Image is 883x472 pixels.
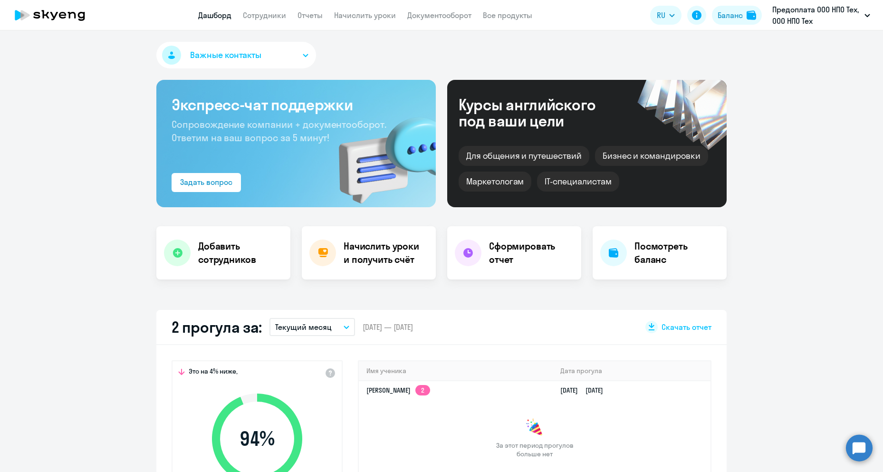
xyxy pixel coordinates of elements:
span: [DATE] — [DATE] [363,322,413,332]
button: Текущий месяц [269,318,355,336]
div: IT-специалистам [537,172,619,192]
a: Отчеты [298,10,323,20]
a: Сотрудники [243,10,286,20]
h2: 2 прогула за: [172,318,262,337]
div: Для общения и путешествий [459,146,589,166]
span: За этот период прогулов больше нет [495,441,575,458]
a: Все продукты [483,10,532,20]
span: Важные контакты [190,49,261,61]
button: Балансbalance [712,6,762,25]
button: Предоплата ООО НПО Тех, ООО НПО Тех [768,4,875,27]
div: Задать вопрос [180,176,232,188]
h4: Добавить сотрудников [198,240,283,266]
button: Задать вопрос [172,173,241,192]
span: Сопровождение компании + документооборот. Ответим на ваш вопрос за 5 минут! [172,118,386,144]
img: bg-img [325,100,436,207]
h4: Сформировать отчет [489,240,574,266]
a: Начислить уроки [334,10,396,20]
span: RU [657,10,665,21]
a: [DATE][DATE] [560,386,611,395]
a: Документооборот [407,10,471,20]
span: Это на 4% ниже, [189,367,238,378]
img: balance [747,10,756,20]
div: Бизнес и командировки [595,146,708,166]
p: Предоплата ООО НПО Тех, ООО НПО Тех [772,4,861,27]
th: Дата прогула [553,361,710,381]
th: Имя ученика [359,361,553,381]
button: Важные контакты [156,42,316,68]
div: Курсы английского под ваши цели [459,96,621,129]
a: [PERSON_NAME]2 [366,386,430,395]
span: Скачать отчет [662,322,711,332]
button: RU [650,6,681,25]
app-skyeng-badge: 2 [415,385,430,395]
span: 94 % [202,427,312,450]
p: Текущий месяц [275,321,332,333]
h4: Начислить уроки и получить счёт [344,240,426,266]
h3: Экспресс-чат поддержки [172,95,421,114]
img: congrats [525,418,544,437]
h4: Посмотреть баланс [634,240,719,266]
div: Баланс [718,10,743,21]
a: Дашборд [198,10,231,20]
div: Маркетологам [459,172,531,192]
